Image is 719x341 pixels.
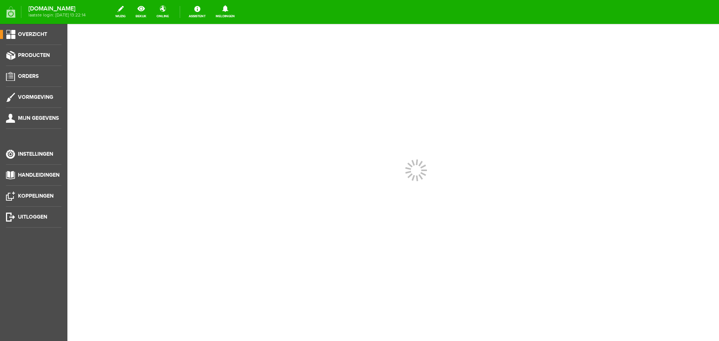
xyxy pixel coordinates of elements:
a: online [152,4,173,20]
span: Vormgeving [18,94,53,100]
a: Assistent [184,4,210,20]
a: wijzig [111,4,130,20]
span: Overzicht [18,31,47,37]
span: Koppelingen [18,193,54,199]
span: Uitloggen [18,214,47,220]
span: Mijn gegevens [18,115,59,121]
span: Handleidingen [18,172,60,178]
span: Instellingen [18,151,53,157]
strong: [DOMAIN_NAME] [28,7,86,11]
span: Orders [18,73,39,79]
span: Producten [18,52,50,58]
span: laatste login: [DATE] 13:22:14 [28,13,86,17]
a: Meldingen [211,4,239,20]
a: bekijk [131,4,151,20]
